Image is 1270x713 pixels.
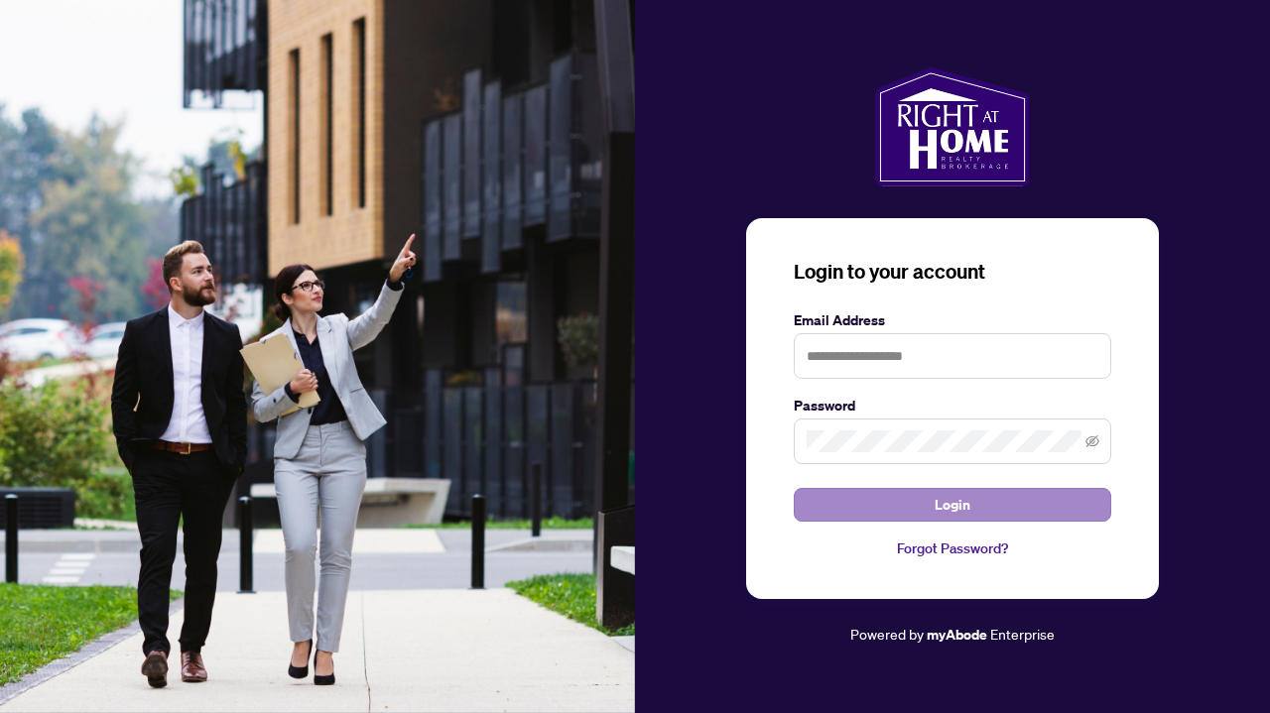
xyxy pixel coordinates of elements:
span: Powered by [850,625,924,643]
label: Email Address [794,309,1111,331]
button: Login [794,488,1111,522]
img: ma-logo [875,67,1029,186]
h3: Login to your account [794,258,1111,286]
span: Login [935,489,970,521]
span: eye-invisible [1085,434,1099,448]
span: Enterprise [990,625,1055,643]
label: Password [794,395,1111,416]
a: myAbode [927,624,987,646]
a: Forgot Password? [794,537,1111,559]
